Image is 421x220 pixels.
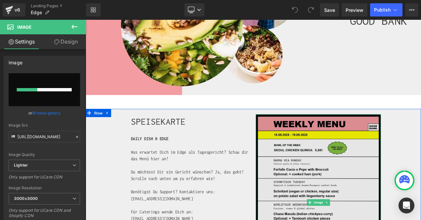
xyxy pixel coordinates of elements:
[31,10,42,15] span: Edge
[22,106,30,116] a: Expand / Collapse
[9,131,80,142] input: Link
[9,110,80,116] div: or
[9,152,80,157] div: Image Quality
[370,3,402,16] button: Publish
[399,198,414,213] div: Open Intercom Messenger
[54,139,99,145] strong: DAILY DISH @ EDGE
[405,3,418,16] button: More
[3,3,25,16] a: v6
[324,7,335,14] span: Save
[17,24,31,30] span: Image
[13,6,21,14] div: v6
[54,154,200,170] p: Was erwartet Dich im Edge als Tagesgericht? Schau dir das Menü hier an!
[374,7,391,13] span: Publish
[9,174,80,184] div: Only support for UCare CDN
[86,3,101,16] a: New Library
[54,178,200,194] p: Du möchtest Dir ein Gericht wünschen? Ja, das geht! Scrolle nach unten um zu erfahren wie!
[44,34,87,49] a: Design
[9,106,22,116] span: Row
[9,186,80,190] div: Image Resolution
[342,3,367,16] a: Preview
[54,202,200,209] p: Benötigst Du Support? Kontaktiere uns:
[31,3,86,9] a: Landing Pages
[9,123,80,128] div: Image Src
[9,56,22,65] div: Image
[288,3,302,16] button: Undo
[304,3,317,16] button: Redo
[346,7,363,14] span: Preview
[14,163,28,168] b: Lighter
[54,113,203,130] h1: SPEISEKARTE
[32,107,61,119] a: Browse gallery
[54,209,200,217] p: [EMAIL_ADDRESS][DOMAIN_NAME]
[14,196,38,201] b: 3000x3000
